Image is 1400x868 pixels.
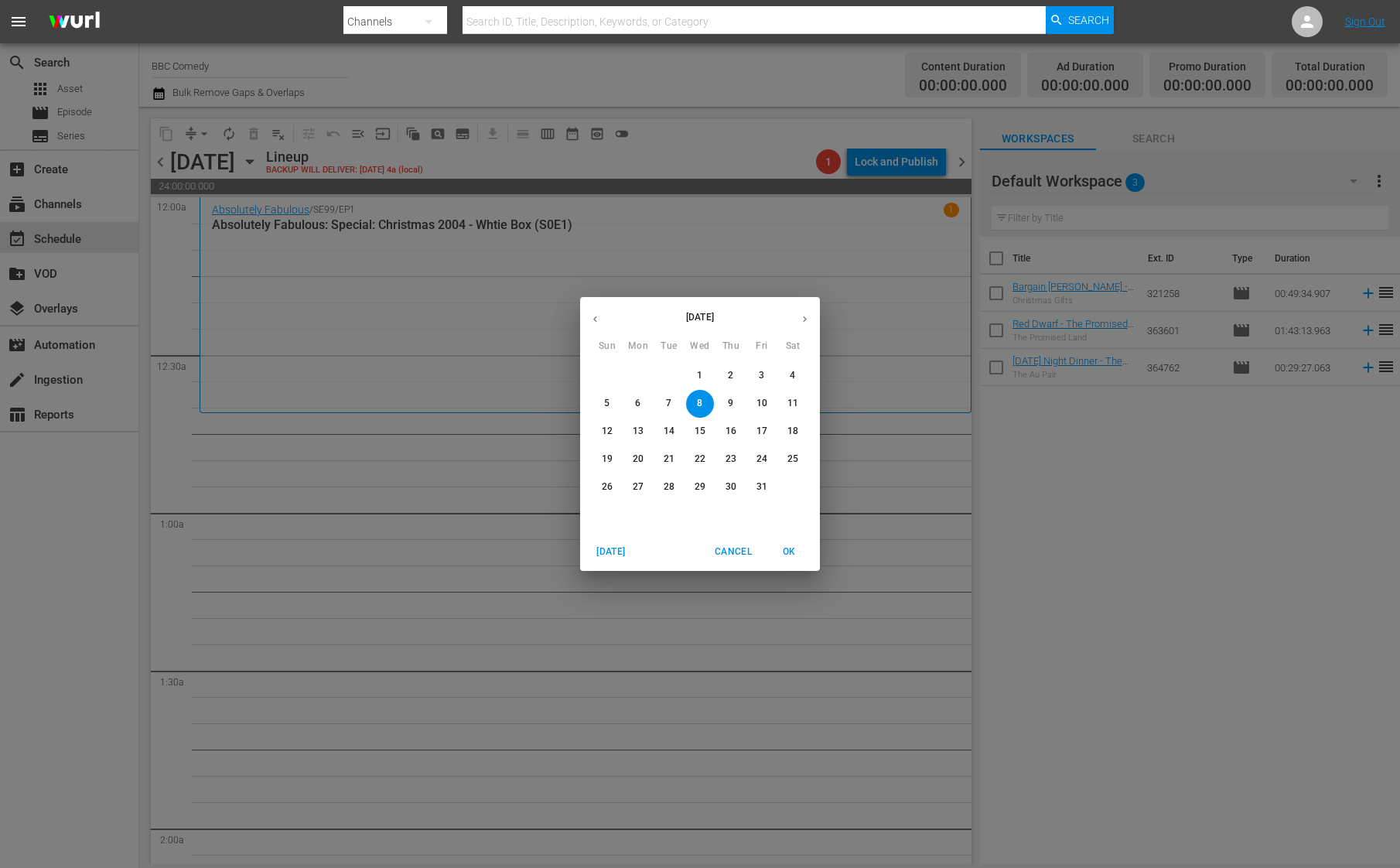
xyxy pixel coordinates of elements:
[756,453,767,466] p: 24
[695,425,705,438] p: 15
[664,453,674,466] p: 21
[697,397,702,410] p: 8
[717,390,745,418] button: 9
[748,339,776,354] span: Fri
[1345,15,1385,28] a: Sign Out
[593,473,621,501] button: 26
[779,446,807,473] button: 25
[9,12,28,31] span: menu
[686,362,714,390] button: 1
[717,362,745,390] button: 2
[779,339,807,354] span: Sat
[726,453,736,466] p: 23
[37,4,111,40] img: ans4CAIJ8jUAAAAAAAAAAAAAAAAAAAAAAAAgQb4GAAAAAAAAAAAAAAAAAAAAAAAAJMjXAAAAAAAAAAAAAAAAAAAAAAAAgAT5G...
[655,339,683,354] span: Tue
[593,418,621,446] button: 12
[586,539,636,565] button: [DATE]
[787,397,798,410] p: 11
[655,446,683,473] button: 21
[756,397,767,410] p: 10
[759,369,764,382] p: 3
[717,446,745,473] button: 23
[787,453,798,466] p: 25
[770,544,808,560] span: OK
[593,339,621,354] span: Sun
[655,390,683,418] button: 7
[748,390,776,418] button: 10
[655,418,683,446] button: 14
[748,473,776,501] button: 31
[695,453,705,466] p: 22
[728,397,733,410] p: 9
[624,390,652,418] button: 6
[686,446,714,473] button: 22
[726,480,736,494] p: 30
[602,453,613,466] p: 19
[695,480,705,494] p: 29
[726,425,736,438] p: 16
[624,339,652,354] span: Mon
[779,362,807,390] button: 4
[655,473,683,501] button: 28
[633,453,644,466] p: 20
[715,544,752,560] span: Cancel
[787,425,798,438] p: 18
[697,369,702,382] p: 1
[748,418,776,446] button: 17
[610,310,790,324] p: [DATE]
[717,473,745,501] button: 30
[635,397,640,410] p: 6
[664,425,674,438] p: 14
[728,369,733,382] p: 2
[633,480,644,494] p: 27
[748,362,776,390] button: 3
[664,480,674,494] p: 28
[593,446,621,473] button: 19
[602,425,613,438] p: 12
[686,339,714,354] span: Wed
[748,446,776,473] button: 24
[592,544,630,560] span: [DATE]
[666,397,671,410] p: 7
[717,418,745,446] button: 16
[764,539,814,565] button: OK
[633,425,644,438] p: 13
[717,339,745,354] span: Thu
[602,480,613,494] p: 26
[1068,6,1109,34] span: Search
[604,397,610,410] p: 5
[756,480,767,494] p: 31
[624,473,652,501] button: 27
[593,390,621,418] button: 5
[790,369,795,382] p: 4
[686,390,714,418] button: 8
[756,425,767,438] p: 17
[624,418,652,446] button: 13
[686,418,714,446] button: 15
[709,539,758,565] button: Cancel
[624,446,652,473] button: 20
[686,473,714,501] button: 29
[779,418,807,446] button: 18
[779,390,807,418] button: 11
